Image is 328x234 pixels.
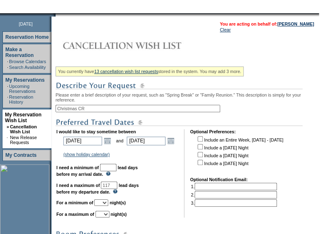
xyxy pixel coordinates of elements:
[9,59,46,64] a: Browse Calendars
[56,165,99,170] b: I need a minimum of
[9,84,35,94] a: Upcoming Reservations
[56,66,244,76] div: You currently have stored in the system. You may add 3 more.
[63,137,102,145] input: Date format: M/D/Y. Shortcut keys: [T] for Today. [UP] or [.] for Next Day. [DOWN] or [,] for Pre...
[63,152,110,157] a: (show holiday calendar)
[196,135,283,171] td: Include an Entire Week, [DATE] - [DATE] Include a [DATE] Night Include a [DATE] Night Include a [...
[9,95,33,104] a: Reservation History
[103,136,112,145] a: Open the calendar popup.
[7,84,8,94] td: ·
[166,136,175,145] a: Open the calendar popup.
[5,112,42,123] a: My Reservation Wish List
[56,183,139,194] b: lead days before my departure date.
[56,200,93,205] b: For a minimum of
[56,37,220,54] img: Cancellation Wish List
[220,27,230,32] a: Clear
[191,191,277,199] td: 2.
[5,152,37,158] a: My Contracts
[56,129,136,134] b: I would like to stay sometime between
[220,21,314,26] span: You are acting on behalf of:
[109,200,126,205] b: night(s)
[127,137,165,145] input: Date format: M/D/Y. Shortcut keys: [T] for Today. [UP] or [.] for Next Day. [DOWN] or [,] for Pre...
[111,212,127,217] b: night(s)
[7,124,9,129] b: »
[5,47,34,58] a: Make a Reservation
[5,34,49,40] a: Reservation Home
[7,95,8,104] td: ·
[191,183,277,190] td: 1.
[7,59,8,64] td: ·
[56,183,100,188] b: I need a maximum of
[56,212,94,217] b: For a maximum of
[10,135,37,145] a: New Release Requests
[113,189,118,194] img: questionMark_lightBlue.gif
[5,77,44,83] a: My Reservations
[10,124,37,134] a: Cancellation Wish List
[53,13,56,17] img: promoShadowLeftCorner.gif
[115,135,125,147] td: and
[106,171,111,176] img: questionMark_lightBlue.gif
[190,129,236,134] b: Optional Preferences:
[94,69,158,74] a: 13 cancellation wish list requests
[19,21,33,26] span: [DATE]
[7,135,9,145] td: ·
[191,199,277,207] td: 3.
[277,21,314,26] a: [PERSON_NAME]
[190,177,248,182] b: Optional Notification Email:
[56,165,138,177] b: lead days before my arrival date.
[9,65,46,70] a: Search Availability
[7,65,8,70] td: ·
